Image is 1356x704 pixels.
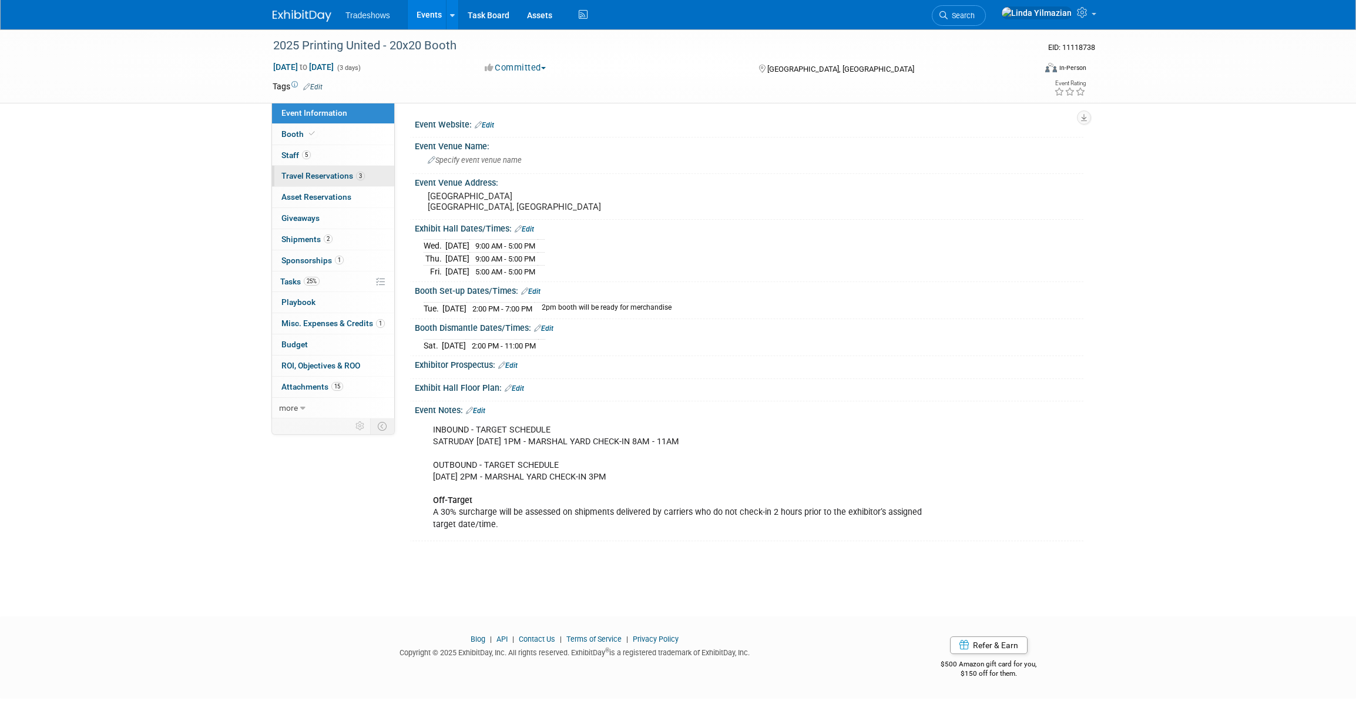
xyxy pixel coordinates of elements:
td: [DATE] [442,302,466,314]
td: Sat. [424,339,442,351]
td: 2pm booth will be ready for merchandise [535,302,672,314]
a: Search [932,5,986,26]
span: Budget [281,340,308,349]
span: (3 days) [336,64,361,72]
div: Booth Set-up Dates/Times: [415,282,1083,297]
div: $150 off for them. [894,669,1084,679]
div: Event Website: [415,116,1083,131]
a: Edit [515,225,534,233]
a: more [272,398,394,418]
a: Event Information [272,103,394,123]
a: Booth [272,124,394,145]
div: 2025 Printing United - 20x20 Booth [269,35,1017,56]
td: [DATE] [445,240,469,253]
span: 2:00 PM - 11:00 PM [472,341,536,350]
td: Thu. [424,253,445,266]
span: Booth [281,129,317,139]
a: Attachments15 [272,377,394,397]
span: 5 [302,150,311,159]
span: Shipments [281,234,333,244]
td: [DATE] [445,265,469,277]
td: Tue. [424,302,442,314]
a: Tasks25% [272,271,394,292]
a: Edit [303,83,323,91]
a: Edit [475,121,494,129]
span: [DATE] [DATE] [273,62,334,72]
span: | [623,635,631,643]
a: Staff5 [272,145,394,166]
b: Off-Target [433,495,472,505]
a: Edit [521,287,541,296]
span: ROI, Objectives & ROO [281,361,360,370]
button: Committed [481,62,551,74]
td: Wed. [424,240,445,253]
a: Travel Reservations3 [272,166,394,186]
a: Blog [471,635,485,643]
span: 25% [304,277,320,286]
span: 15 [331,382,343,391]
a: Budget [272,334,394,355]
a: Edit [498,361,518,370]
span: Travel Reservations [281,171,365,180]
sup: ® [605,647,609,653]
pre: [GEOGRAPHIC_DATA] [GEOGRAPHIC_DATA], [GEOGRAPHIC_DATA] [428,191,680,212]
img: ExhibitDay [273,10,331,22]
div: Event Format [965,61,1086,79]
a: Sponsorships1 [272,250,394,271]
span: 9:00 AM - 5:00 PM [475,242,535,250]
span: Giveaways [281,213,320,223]
a: Shipments2 [272,229,394,250]
td: Tags [273,81,323,92]
a: Edit [466,407,485,415]
span: 2:00 PM - 7:00 PM [472,304,532,313]
div: Booth Dismantle Dates/Times: [415,319,1083,334]
td: Personalize Event Tab Strip [350,418,371,434]
span: Tasks [280,277,320,286]
span: Attachments [281,382,343,391]
div: Event Venue Name: [415,138,1083,152]
span: more [279,403,298,413]
span: | [557,635,565,643]
td: [DATE] [445,253,469,266]
span: Playbook [281,297,315,307]
span: 1 [376,319,385,328]
span: Sponsorships [281,256,344,265]
span: Event Information [281,108,347,118]
div: Event Rating [1054,81,1086,86]
span: to [298,62,309,72]
img: Linda Yilmazian [1001,6,1072,19]
a: Giveaways [272,208,394,229]
a: Privacy Policy [633,635,679,643]
span: 9:00 AM - 5:00 PM [475,254,535,263]
a: Edit [505,384,524,393]
td: Fri. [424,265,445,277]
div: Exhibit Hall Dates/Times: [415,220,1083,235]
a: Terms of Service [566,635,622,643]
a: Asset Reservations [272,187,394,207]
i: Booth reservation complete [309,130,315,137]
span: Staff [281,150,311,160]
div: Copyright © 2025 ExhibitDay, Inc. All rights reserved. ExhibitDay is a registered trademark of Ex... [273,645,877,658]
div: Event Venue Address: [415,174,1083,189]
span: Asset Reservations [281,192,351,202]
span: [GEOGRAPHIC_DATA], [GEOGRAPHIC_DATA] [767,65,914,73]
div: INBOUND - TARGET SCHEDULE SATRUDAY [DATE] 1PM - MARSHAL YARD CHECK-IN 8AM - 11AM OUTBOUND - TARGE... [425,418,954,537]
span: 1 [335,256,344,264]
span: Tradeshows [345,11,390,20]
a: Refer & Earn [950,636,1028,654]
td: Toggle Event Tabs [371,418,395,434]
span: | [509,635,517,643]
span: Search [948,11,975,20]
a: ROI, Objectives & ROO [272,356,394,376]
td: [DATE] [442,339,466,351]
div: Exhibitor Prospectus: [415,356,1083,371]
div: Event Notes: [415,401,1083,417]
img: Format-Inperson.png [1045,63,1057,72]
a: Edit [534,324,553,333]
a: API [496,635,508,643]
div: $500 Amazon gift card for you, [894,652,1084,679]
span: 5:00 AM - 5:00 PM [475,267,535,276]
span: | [487,635,495,643]
a: Playbook [272,292,394,313]
span: 2 [324,234,333,243]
